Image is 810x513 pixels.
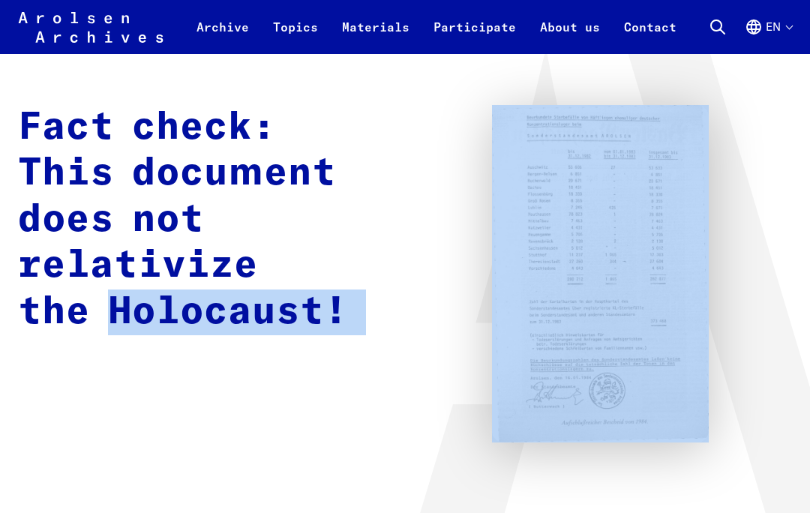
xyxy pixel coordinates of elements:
a: Materials [330,18,421,54]
nav: Primary [184,9,688,45]
a: Archive [184,18,261,54]
img: Faktencheck: Dieses Dokument relativiert nicht den Holocaust! [492,105,709,442]
button: English, language selection [745,18,792,54]
a: About us [528,18,612,54]
a: Topics [261,18,330,54]
h1: Fact check: This document does not relativize the Holocaust! [18,105,379,335]
a: Contact [612,18,688,54]
a: Participate [421,18,528,54]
